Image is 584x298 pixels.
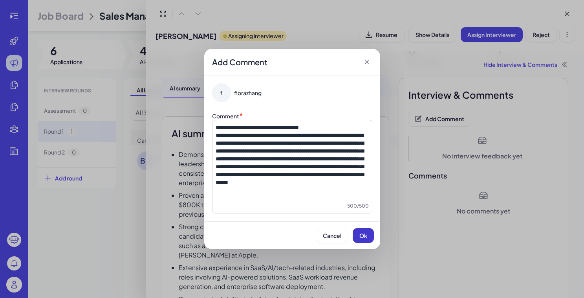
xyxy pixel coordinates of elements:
[359,232,367,239] span: Ok
[234,89,262,97] span: florazhang
[212,112,239,120] label: Comment
[316,228,348,243] button: Cancel
[212,83,231,102] div: f
[353,228,374,243] button: Ok
[323,232,341,239] span: Cancel
[216,202,369,210] div: 500 / 500
[212,57,267,68] span: Add Comment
